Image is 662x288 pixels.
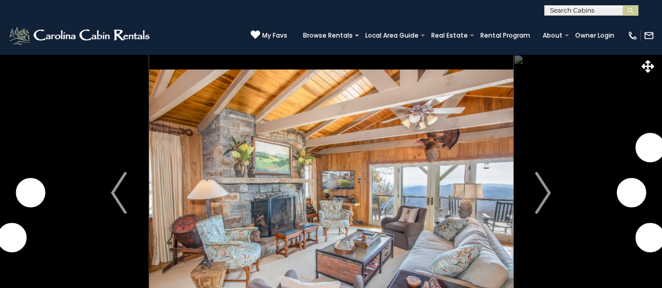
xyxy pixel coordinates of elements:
[537,28,568,43] a: About
[111,172,127,214] img: arrow
[298,28,358,43] a: Browse Rentals
[262,31,287,40] span: My Favs
[570,28,620,43] a: Owner Login
[627,30,638,41] img: phone-regular-white.png
[251,30,287,41] a: My Favs
[475,28,535,43] a: Rental Program
[535,172,551,214] img: arrow
[426,28,473,43] a: Real Estate
[8,25,153,46] img: White-1-2.png
[360,28,424,43] a: Local Area Guide
[644,30,654,41] img: mail-regular-white.png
